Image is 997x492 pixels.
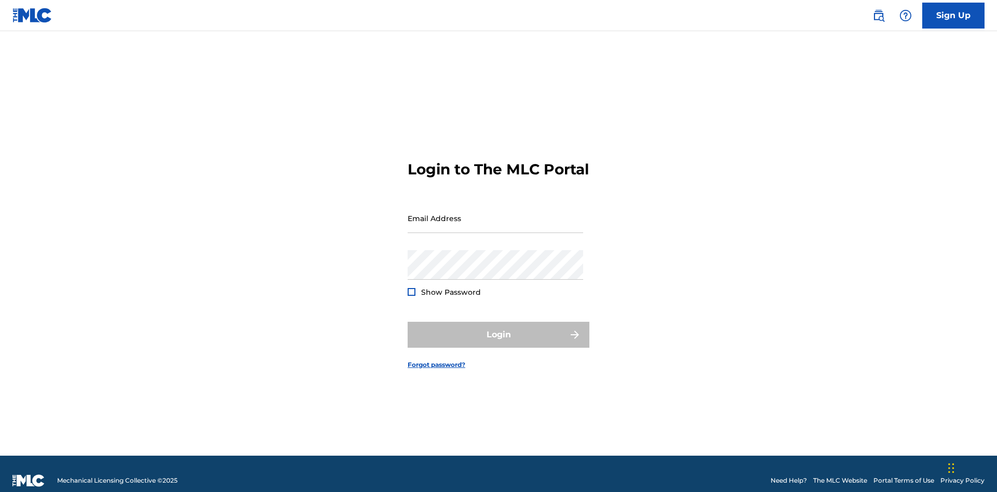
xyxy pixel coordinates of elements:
[868,5,889,26] a: Public Search
[895,5,916,26] div: Help
[12,474,45,487] img: logo
[945,442,997,492] iframe: Chat Widget
[922,3,985,29] a: Sign Up
[940,476,985,485] a: Privacy Policy
[813,476,867,485] a: The MLC Website
[421,288,481,297] span: Show Password
[872,9,885,22] img: search
[57,476,178,485] span: Mechanical Licensing Collective © 2025
[408,360,465,370] a: Forgot password?
[948,453,954,484] div: Drag
[873,476,934,485] a: Portal Terms of Use
[408,160,589,179] h3: Login to The MLC Portal
[771,476,807,485] a: Need Help?
[12,8,52,23] img: MLC Logo
[899,9,912,22] img: help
